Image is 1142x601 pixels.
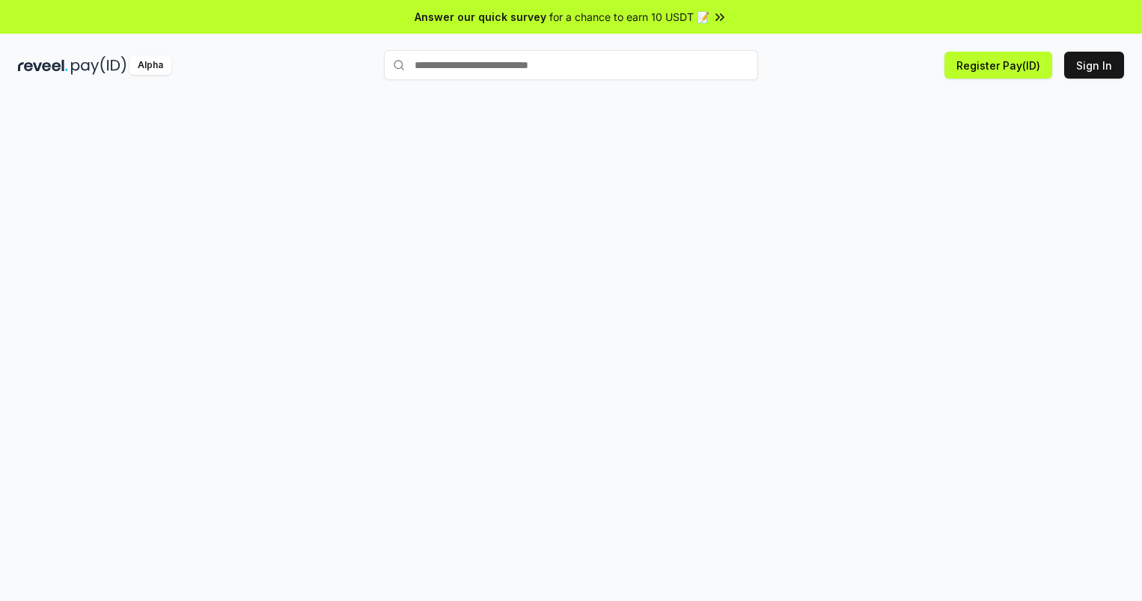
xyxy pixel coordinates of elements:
[18,56,68,75] img: reveel_dark
[129,56,171,75] div: Alpha
[71,56,126,75] img: pay_id
[549,9,709,25] span: for a chance to earn 10 USDT 📝
[1064,52,1124,79] button: Sign In
[415,9,546,25] span: Answer our quick survey
[944,52,1052,79] button: Register Pay(ID)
